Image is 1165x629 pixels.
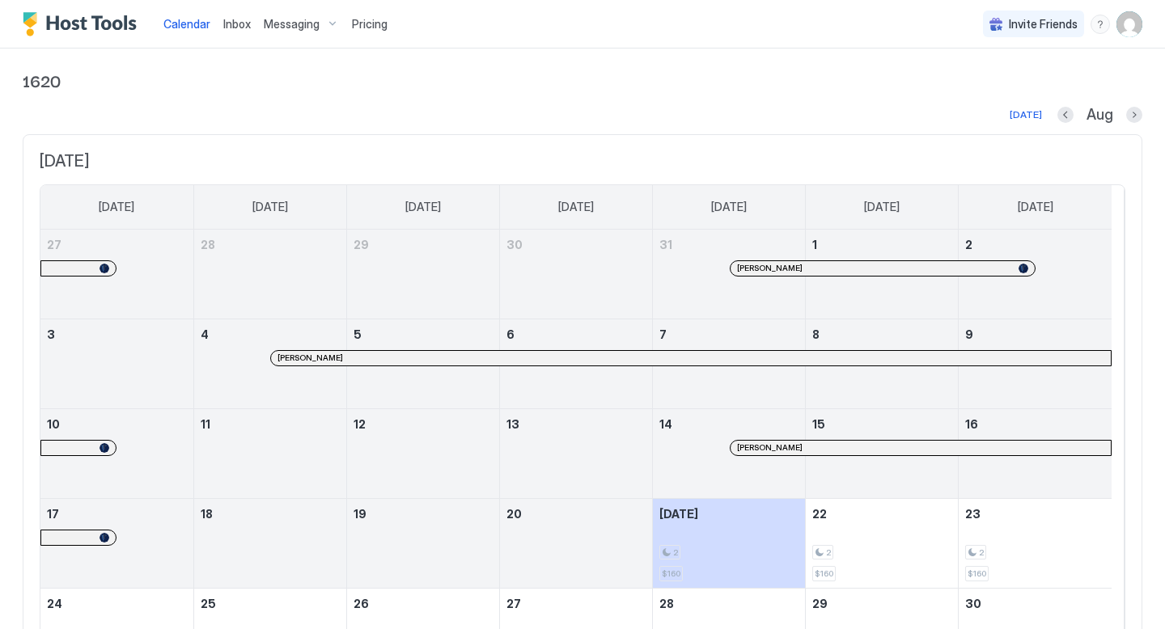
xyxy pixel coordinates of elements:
a: August 10, 2025 [40,409,193,439]
span: [DATE] [405,200,441,214]
a: August 15, 2025 [806,409,958,439]
a: August 16, 2025 [959,409,1112,439]
span: [DATE] [659,507,698,521]
span: Aug [1087,106,1113,125]
span: 27 [506,597,521,610]
span: 20 [506,507,522,521]
span: 1 [812,238,817,251]
a: July 29, 2025 [347,230,499,260]
a: July 27, 2025 [40,230,193,260]
div: User profile [1116,11,1142,37]
span: 30 [965,597,981,610]
a: Friday [848,185,916,229]
td: August 6, 2025 [499,319,652,408]
td: July 28, 2025 [193,230,346,319]
td: August 3, 2025 [40,319,193,408]
span: Inbox [223,17,251,31]
button: Previous month [1057,107,1074,123]
button: Next month [1126,107,1142,123]
span: 22 [812,507,827,521]
td: August 7, 2025 [653,319,806,408]
span: [PERSON_NAME] [737,442,803,453]
div: [PERSON_NAME] [737,442,1104,453]
div: menu [1091,15,1110,34]
span: 2 [965,238,972,251]
a: August 30, 2025 [959,589,1112,618]
td: August 19, 2025 [346,498,499,588]
td: August 5, 2025 [346,319,499,408]
a: August 7, 2025 [653,319,805,349]
span: $160 [815,568,833,579]
a: August 1, 2025 [806,230,958,260]
span: [PERSON_NAME] [737,263,803,273]
span: 5 [354,327,362,341]
span: Messaging [264,17,320,32]
span: 28 [659,597,674,610]
span: $160 [662,568,680,579]
a: August 18, 2025 [194,499,346,529]
td: August 9, 2025 [959,319,1112,408]
a: Host Tools Logo [23,12,144,36]
span: [DATE] [1018,200,1053,214]
span: 30 [506,238,523,251]
a: August 17, 2025 [40,499,193,529]
a: August 6, 2025 [500,319,652,349]
a: August 27, 2025 [500,589,652,618]
span: 10 [47,417,60,431]
a: Saturday [1002,185,1070,229]
span: Invite Friends [1009,17,1078,32]
span: Calendar [163,17,210,31]
td: August 23, 2025 [959,498,1112,588]
a: August 26, 2025 [347,589,499,618]
span: 16 [965,417,978,431]
a: August 12, 2025 [347,409,499,439]
a: Inbox [223,15,251,32]
a: Calendar [163,15,210,32]
span: 12 [354,417,366,431]
td: August 13, 2025 [499,408,652,498]
span: 2 [826,547,831,558]
a: August 3, 2025 [40,319,193,349]
a: August 14, 2025 [653,409,805,439]
span: 13 [506,417,519,431]
td: August 15, 2025 [806,408,959,498]
a: Thursday [695,185,763,229]
span: 29 [812,597,828,610]
a: August 25, 2025 [194,589,346,618]
a: Sunday [83,185,150,229]
td: August 14, 2025 [653,408,806,498]
a: August 5, 2025 [347,319,499,349]
div: [PERSON_NAME] [737,263,1028,273]
td: July 29, 2025 [346,230,499,319]
a: Monday [236,185,304,229]
td: August 20, 2025 [499,498,652,588]
a: Wednesday [542,185,610,229]
span: [DATE] [99,200,134,214]
span: 11 [201,417,210,431]
span: 17 [47,507,59,521]
span: 27 [47,238,61,251]
span: 1620 [23,68,1142,92]
span: [PERSON_NAME] [277,352,343,363]
span: 18 [201,507,213,521]
td: August 17, 2025 [40,498,193,588]
span: [DATE] [40,151,1125,171]
span: [DATE] [711,200,747,214]
a: August 13, 2025 [500,409,652,439]
a: July 31, 2025 [653,230,805,260]
td: August 11, 2025 [193,408,346,498]
div: [PERSON_NAME] [277,352,1104,363]
a: August 23, 2025 [959,499,1112,529]
td: August 2, 2025 [959,230,1112,319]
a: July 30, 2025 [500,230,652,260]
span: 15 [812,417,825,431]
span: 3 [47,327,55,341]
span: 8 [812,327,820,341]
a: Tuesday [389,185,457,229]
a: August 20, 2025 [500,499,652,529]
span: 6 [506,327,515,341]
span: 23 [965,507,981,521]
td: July 30, 2025 [499,230,652,319]
span: 19 [354,507,366,521]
